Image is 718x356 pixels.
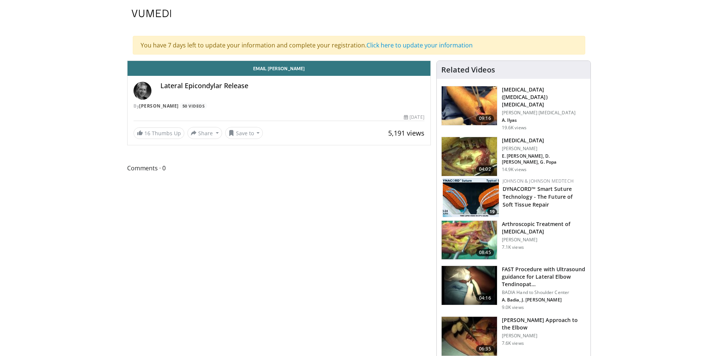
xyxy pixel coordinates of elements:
[476,115,494,122] span: 09:16
[442,317,497,356] img: bbf01a54-7243-4916-aec0-59b2063d14e9.150x105_q85_crop-smart_upscale.jpg
[476,165,494,173] span: 04:02
[442,266,497,305] img: E-HI8y-Omg85H4KX4xMDoxOjBzMTt2bJ_4.150x105_q85_crop-smart_upscale.jpg
[502,237,586,243] p: [PERSON_NAME]
[502,333,586,339] p: [PERSON_NAME]
[502,153,586,165] p: Elizabeth Dennis
[503,185,573,208] a: DYNACORD™ Smart Suture Technology - The Future of Soft Tissue Repair
[225,127,263,139] button: Save to
[443,178,499,217] a: 19
[187,127,222,139] button: Share
[441,137,586,176] a: 04:02 [MEDICAL_DATA] [PERSON_NAME] E. [PERSON_NAME], D. [PERSON_NAME], G. Popa 14.9K views
[503,178,574,184] a: Johnson & Johnson MedTech
[441,266,586,310] a: 04:16 FAST Procedure with Ultrasound guidance for Lateral Elbow Tendinopat… BADIA Hand to Shoulde...
[502,167,527,173] p: 14.9K views
[366,41,473,49] a: Click here to update your information
[388,129,424,137] span: 5,191 views
[139,103,179,109] a: [PERSON_NAME]
[502,316,586,331] h3: [PERSON_NAME] Approach to the Elbow
[476,345,494,353] span: 06:35
[502,86,586,108] h3: [MEDICAL_DATA] ([MEDICAL_DATA]) [MEDICAL_DATA]
[476,249,494,256] span: 08:45
[502,340,524,346] p: 7.6K views
[502,290,586,295] p: BADIA Hand to Shoulder Center
[441,65,495,74] h4: Related Videos
[127,163,431,173] span: Comments 0
[442,221,497,260] img: a46ba35e-14f0-4027-84ff-bbe80d489834.150x105_q85_crop-smart_upscale.jpg
[404,114,424,121] div: [DATE]
[443,178,499,217] img: 48a250ad-ab0f-467a-96cf-45a5ca85618f.150x105_q85_crop-smart_upscale.jpg
[160,82,424,90] h4: Lateral Epicondylar Release
[442,137,497,176] img: 9fe33de0-e486-4ae2-8f37-6336057f1190.150x105_q85_crop-smart_upscale.jpg
[132,10,171,17] img: VuMedi Logo
[128,61,430,76] a: Email [PERSON_NAME]
[441,220,586,260] a: 08:45 Arthroscopic Treatment of [MEDICAL_DATA] [PERSON_NAME] 7.1K views
[442,86,497,125] img: e65640a2-9595-4195-a9a9-25fa16d95170.150x105_q85_crop-smart_upscale.jpg
[441,316,586,356] a: 06:35 [PERSON_NAME] Approach to the Elbow [PERSON_NAME] 7.6K views
[180,103,207,109] a: 50 Videos
[134,103,424,109] div: By
[441,86,586,131] a: 09:16 [MEDICAL_DATA] ([MEDICAL_DATA]) [MEDICAL_DATA] [PERSON_NAME] [MEDICAL_DATA] A. Ilyas 19.6K ...
[502,220,586,235] h3: Arthroscopic Treatment of [MEDICAL_DATA]
[502,110,586,116] p: [PERSON_NAME] [MEDICAL_DATA]
[502,137,586,144] h3: [MEDICAL_DATA]
[487,208,497,215] span: 19
[502,146,586,152] p: [PERSON_NAME]
[502,304,524,310] p: 9.0K views
[476,294,494,302] span: 04:16
[502,297,586,303] p: Alejandro Badia
[133,36,585,55] div: You have 7 days left to update your information and complete your registration.
[134,127,184,139] a: 16 Thumbs Up
[502,244,524,250] p: 7.1K views
[502,266,586,288] h3: FAST Procedure with Ultrasound guidance for Lateral Elbow Tendinopathy
[144,130,150,137] span: 16
[134,82,151,100] img: Avatar
[502,117,586,123] p: Asif Ilyas
[502,125,527,131] p: 19.6K views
